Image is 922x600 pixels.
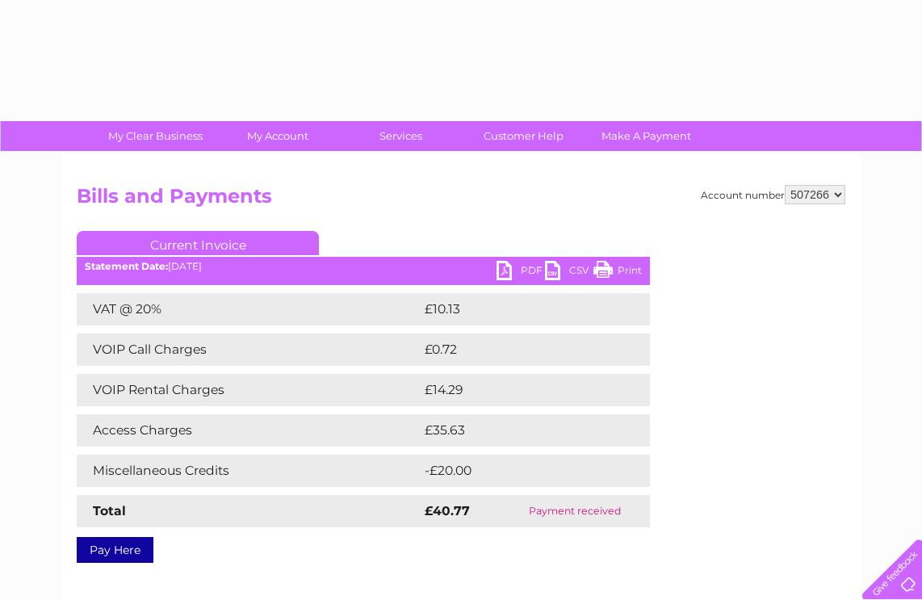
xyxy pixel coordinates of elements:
[701,185,845,204] div: Account number
[593,261,642,284] a: Print
[457,121,590,151] a: Customer Help
[77,334,421,366] td: VOIP Call Charges
[85,260,168,272] b: Statement Date:
[501,495,650,527] td: Payment received
[77,414,421,447] td: Access Charges
[421,374,616,406] td: £14.29
[93,503,126,518] strong: Total
[77,185,845,216] h2: Bills and Payments
[77,231,319,255] a: Current Invoice
[77,455,421,487] td: Miscellaneous Credits
[421,414,617,447] td: £35.63
[89,121,222,151] a: My Clear Business
[421,334,612,366] td: £0.72
[77,374,421,406] td: VOIP Rental Charges
[545,261,593,284] a: CSV
[77,261,650,272] div: [DATE]
[334,121,467,151] a: Services
[421,293,614,325] td: £10.13
[421,455,621,487] td: -£20.00
[77,537,153,563] a: Pay Here
[77,293,421,325] td: VAT @ 20%
[425,503,470,518] strong: £40.77
[580,121,713,151] a: Make A Payment
[212,121,345,151] a: My Account
[497,261,545,284] a: PDF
